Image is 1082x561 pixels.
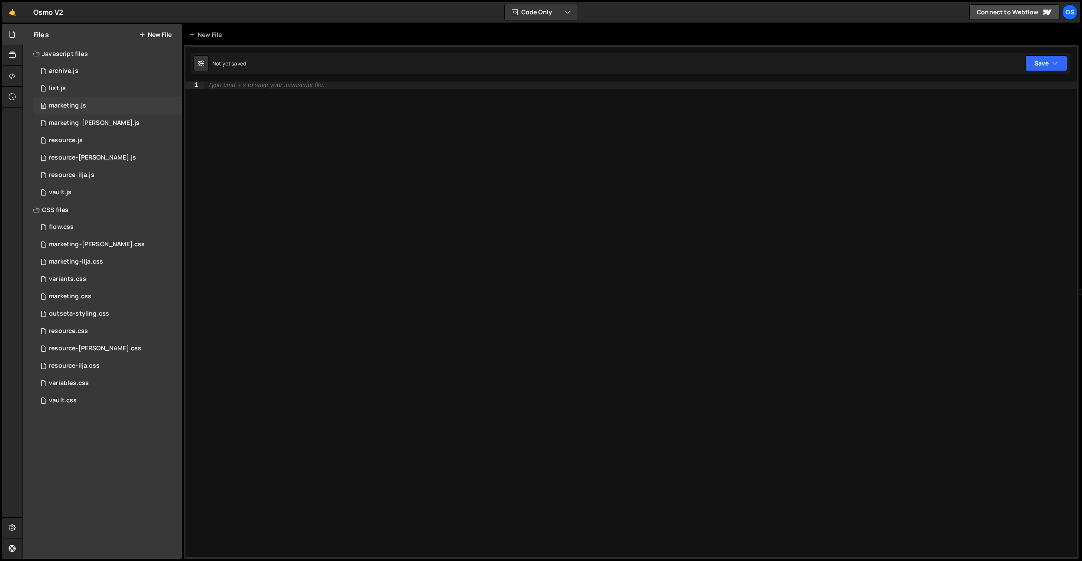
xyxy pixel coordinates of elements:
div: resource-ilja.js [49,171,94,179]
div: 16596/45151.js [33,80,182,97]
div: archive.js [49,67,78,75]
div: resource.css [49,327,88,335]
div: 16596/45156.css [33,305,182,323]
div: marketing.js [49,102,86,110]
div: 16596/46183.js [33,132,182,149]
div: Osmo V2 [33,7,63,17]
div: vault.css [49,397,77,404]
div: 16596/45422.js [33,97,182,114]
div: Type cmd + s to save your Javascript file. [208,82,325,88]
div: 16596/46196.css [33,340,182,357]
div: resource-ilja.css [49,362,100,370]
div: vault.js [49,189,71,196]
div: Not yet saved [212,60,246,67]
div: marketing.css [49,293,91,300]
div: Javascript files [23,45,182,62]
div: 16596/45446.css [33,288,182,305]
div: 16596/45424.js [33,114,182,132]
div: 1 [185,82,204,89]
a: 🤙 [2,2,23,23]
div: marketing-[PERSON_NAME].css [49,241,145,248]
div: 16596/46198.css [33,357,182,375]
button: Save [1025,55,1067,71]
div: 16596/45153.css [33,392,182,409]
div: resource-[PERSON_NAME].css [49,345,141,352]
div: CSS files [23,201,182,219]
a: Connect to Webflow [969,4,1059,20]
div: 16596/46194.js [33,149,182,166]
div: flow.css [49,223,74,231]
div: resource-[PERSON_NAME].js [49,154,136,162]
div: outseta-styling.css [49,310,109,318]
div: 16596/45154.css [33,375,182,392]
div: New File [189,30,225,39]
span: 0 [41,103,46,110]
div: 16596/45511.css [33,271,182,288]
div: marketing-[PERSON_NAME].js [49,119,140,127]
div: 16596/45133.js [33,184,182,201]
div: list.js [49,85,66,92]
button: New File [139,31,172,38]
div: marketing-ilja.css [49,258,103,266]
a: Os [1062,4,1078,20]
div: variables.css [49,379,89,387]
div: 16596/47731.css [33,253,182,271]
h2: Files [33,30,49,39]
div: resource.js [49,137,83,144]
button: Code Only [505,4,578,20]
div: 16596/46195.js [33,166,182,184]
div: 16596/46284.css [33,236,182,253]
div: variants.css [49,275,86,283]
div: 16596/46210.js [33,62,182,80]
div: 16596/47552.css [33,219,182,236]
div: 16596/46199.css [33,323,182,340]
